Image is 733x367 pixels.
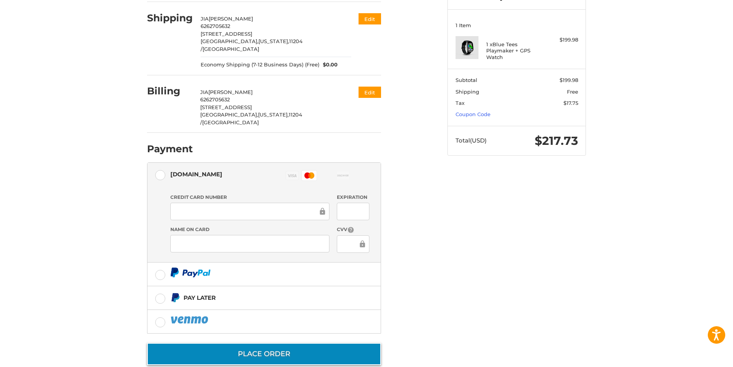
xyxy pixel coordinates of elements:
span: $199.98 [560,77,578,83]
h2: Billing [147,85,192,97]
span: [STREET_ADDRESS] [200,104,252,110]
h2: Shipping [147,12,193,24]
span: [GEOGRAPHIC_DATA] [203,46,259,52]
span: 11204 / [201,38,303,52]
span: JIA [201,16,209,22]
span: [PERSON_NAME] [208,89,253,95]
h4: 1 x Blue Tees Playmaker + GPS Watch [486,41,546,60]
span: $17.75 [563,100,578,106]
label: Credit Card Number [170,194,329,201]
label: Name on Card [170,226,329,233]
button: Place Order [147,343,381,365]
span: $217.73 [535,134,578,148]
img: PayPal icon [170,315,210,325]
span: 11204 / [200,111,302,125]
span: [GEOGRAPHIC_DATA], [201,38,258,44]
button: Edit [359,13,381,24]
span: [STREET_ADDRESS] [201,31,252,37]
label: CVV [337,226,369,233]
span: JIA [200,89,208,95]
span: Subtotal [456,77,477,83]
span: [PERSON_NAME] [209,16,253,22]
div: $199.98 [548,36,578,44]
span: [US_STATE], [258,38,289,44]
span: Total (USD) [456,137,487,144]
div: Pay Later [184,291,216,304]
img: Pay Later icon [170,293,180,303]
span: [GEOGRAPHIC_DATA], [200,111,258,118]
span: Tax [456,100,464,106]
div: [DOMAIN_NAME] [170,168,222,181]
span: Free [567,89,578,95]
h2: Payment [147,143,193,155]
span: [GEOGRAPHIC_DATA] [202,119,259,125]
h3: 1 Item [456,22,578,28]
span: 6262705632 [200,96,230,103]
span: Economy Shipping (7-12 Business Days) (Free) [201,61,319,69]
img: PayPal icon [170,268,211,277]
button: Edit [359,87,381,98]
span: [US_STATE], [258,111,289,118]
span: $0.00 [319,61,338,69]
a: Coupon Code [456,111,490,117]
span: 6262705632 [201,23,230,29]
span: Shipping [456,89,479,95]
label: Expiration [337,194,369,201]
